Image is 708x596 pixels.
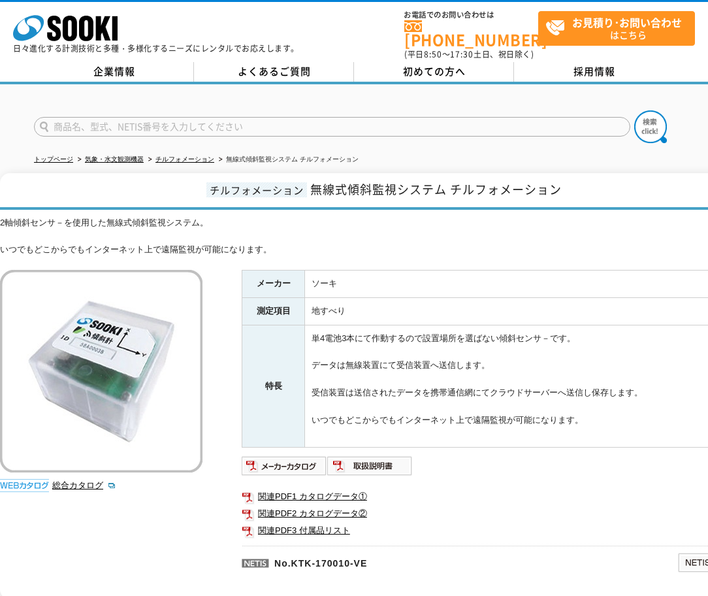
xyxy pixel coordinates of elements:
[13,44,299,52] p: 日々進化する計測技術と多種・多様化するニーズにレンタルでお応えします。
[52,480,116,490] a: 総合カタログ
[242,546,551,577] p: No.KTK-170010-VE
[34,62,194,82] a: 企業情報
[327,464,413,474] a: 取扱説明書
[85,156,144,163] a: 気象・水文観測機器
[545,12,694,44] span: はこちら
[634,110,667,143] img: btn_search.png
[194,62,354,82] a: よくあるご質問
[206,182,307,197] span: チルフォメーション
[572,14,682,30] strong: お見積り･お問い合わせ
[34,156,73,163] a: トップページ
[538,11,695,46] a: お見積り･お問い合わせはこちら
[424,48,442,60] span: 8:50
[327,455,413,476] img: 取扱説明書
[155,156,214,163] a: チルフォメーション
[514,62,674,82] a: 採用情報
[242,455,327,476] img: メーカーカタログ
[242,464,327,474] a: メーカーカタログ
[404,48,534,60] span: (平日 ～ 土日、祝日除く)
[242,325,305,447] th: 特長
[242,271,305,298] th: メーカー
[34,117,630,137] input: 商品名、型式、NETIS番号を入力してください
[216,153,359,167] li: 無線式傾斜監視システム チルフォメーション
[242,298,305,325] th: 測定項目
[404,11,538,19] span: お電話でのお問い合わせは
[310,180,562,198] span: 無線式傾斜監視システム チルフォメーション
[404,20,538,47] a: [PHONE_NUMBER]
[403,64,466,78] span: 初めての方へ
[354,62,514,82] a: 初めての方へ
[450,48,474,60] span: 17:30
